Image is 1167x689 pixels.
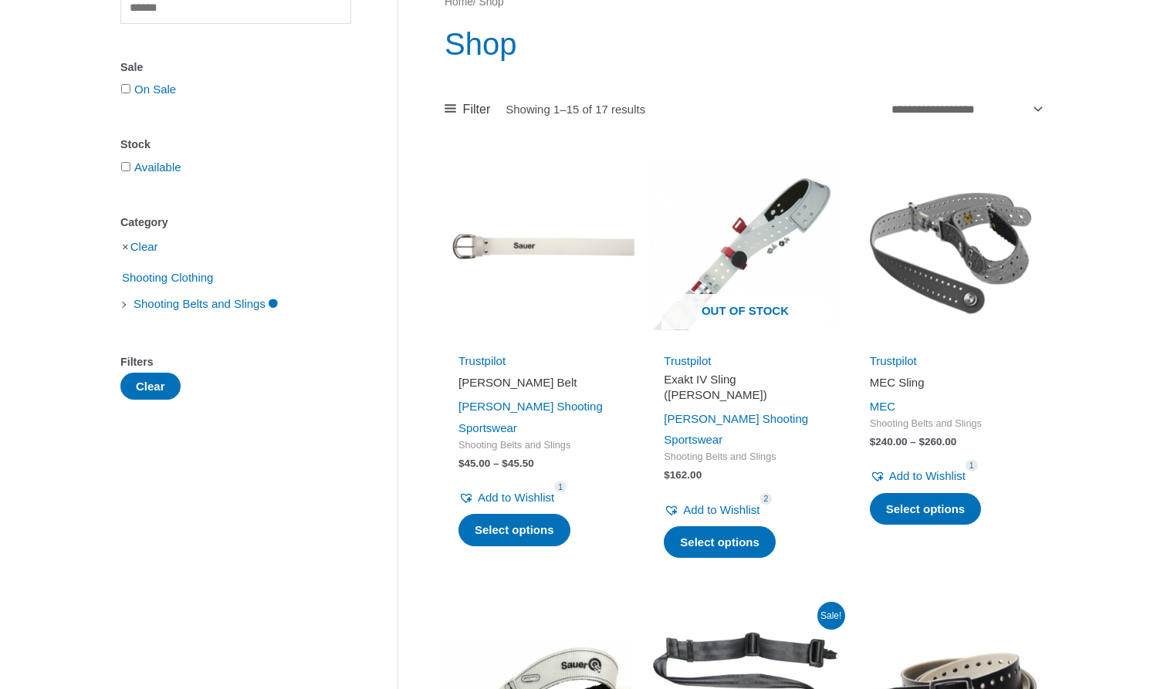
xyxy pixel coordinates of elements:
div: Sale [120,56,351,79]
span: Add to Wishlist [889,469,966,482]
span: Shooting Clothing [120,265,215,291]
div: Category [120,211,351,234]
span: $ [919,436,925,448]
span: 1 [966,460,978,471]
a: Add to Wishlist [458,487,554,508]
img: SAUER Belt [445,151,634,341]
span: 1 [554,481,567,493]
a: Shooting Belts and Slings [132,296,279,309]
a: Trustpilot [870,354,917,367]
a: Select options for “SAUER Belt” [458,514,570,546]
span: Shooting Belts and Slings [132,291,267,317]
span: 2 [760,493,773,505]
h1: Shop [445,22,1046,66]
button: Clear [120,373,181,400]
span: Sale! [817,602,845,630]
h2: MEC Sling [870,375,1032,390]
a: [PERSON_NAME] Belt [458,375,621,396]
span: $ [502,458,508,469]
span: Filter [463,98,491,121]
span: Out of stock [661,294,828,329]
span: – [493,458,499,469]
span: Shooting Belts and Slings [458,439,621,452]
bdi: 162.00 [664,469,702,481]
div: Stock [120,133,351,156]
span: $ [458,458,465,469]
select: Shop order [885,96,1046,122]
img: Exakt IV Sling [650,151,840,341]
bdi: 45.00 [458,458,490,469]
bdi: 45.50 [502,458,533,469]
a: Filter [445,98,490,121]
a: Available [134,160,181,174]
h2: Exakt IV Sling ([PERSON_NAME]) [664,372,826,402]
a: On Sale [134,83,176,96]
input: Available [121,162,130,171]
a: Out of stock [650,151,840,341]
a: [PERSON_NAME] Shooting Sportswear [664,412,808,447]
a: Select options for “MEC Sling” [870,493,982,525]
span: Add to Wishlist [478,491,554,504]
h2: [PERSON_NAME] Belt [458,375,621,390]
span: Shooting Belts and Slings [870,417,1032,431]
div: Filters [120,351,351,373]
a: Shooting Clothing [120,270,215,283]
a: MEC Sling [870,375,1032,396]
span: $ [664,469,670,481]
a: Clear [130,240,158,253]
a: Add to Wishlist [664,499,759,521]
a: Trustpilot [664,354,711,367]
span: – [910,436,916,448]
a: Trustpilot [458,354,506,367]
bdi: 260.00 [919,436,957,448]
bdi: 240.00 [870,436,908,448]
a: [PERSON_NAME] Shooting Sportswear [458,400,603,434]
span: Shooting Belts and Slings [664,451,826,464]
span: $ [870,436,876,448]
a: Exakt IV Sling ([PERSON_NAME]) [664,372,826,408]
a: Add to Wishlist [870,465,966,487]
input: On Sale [121,84,130,93]
p: Showing 1–15 of 17 results [506,103,645,115]
img: MEC Sling [856,151,1046,341]
span: Add to Wishlist [683,503,759,516]
a: MEC [870,400,895,413]
a: Select options for “Exakt IV Sling (SAUER)” [664,526,776,559]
